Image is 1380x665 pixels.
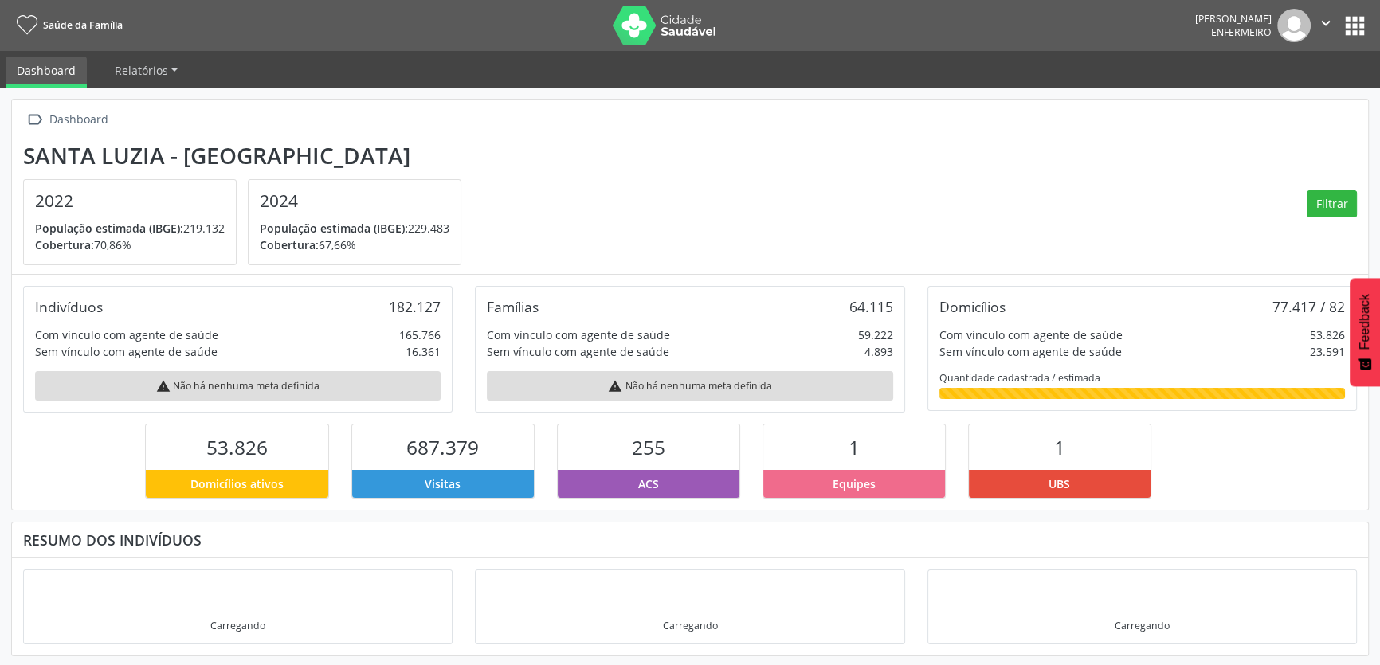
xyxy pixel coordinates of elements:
[1358,294,1372,350] span: Feedback
[1307,190,1357,217] button: Filtrar
[260,237,319,252] span: Cobertura:
[11,12,123,38] a: Saúde da Família
[1310,343,1345,360] div: 23.591
[35,371,441,401] div: Não há nenhuma meta definida
[487,327,670,343] div: Com vínculo com agente de saúde
[858,327,893,343] div: 59.222
[939,327,1123,343] div: Com vínculo com agente de saúde
[104,57,189,84] a: Relatórios
[1350,278,1380,386] button: Feedback - Mostrar pesquisa
[210,619,265,632] div: Carregando
[1341,12,1369,40] button: apps
[1054,434,1065,460] span: 1
[406,343,441,360] div: 16.361
[46,108,111,131] div: Dashboard
[35,327,218,343] div: Com vínculo com agente de saúde
[115,63,168,78] span: Relatórios
[35,343,218,360] div: Sem vínculo com agente de saúde
[1310,327,1345,343] div: 53.826
[23,108,111,131] a:  Dashboard
[1277,9,1311,42] img: img
[487,298,539,315] div: Famílias
[849,298,893,315] div: 64.115
[399,327,441,343] div: 165.766
[1211,25,1272,39] span: Enfermeiro
[35,221,183,236] span: População estimada (IBGE):
[206,434,268,460] span: 53.826
[6,57,87,88] a: Dashboard
[260,220,449,237] p: 229.483
[487,343,669,360] div: Sem vínculo com agente de saúde
[260,221,408,236] span: População estimada (IBGE):
[638,475,659,492] span: ACS
[260,237,449,253] p: 67,66%
[35,298,103,315] div: Indivíduos
[939,298,1006,315] div: Domicílios
[1115,619,1170,632] div: Carregando
[1272,298,1345,315] div: 77.417 / 82
[190,475,284,492] span: Domicílios ativos
[849,434,860,460] span: 1
[23,108,46,131] i: 
[864,343,893,360] div: 4.893
[662,619,717,632] div: Carregando
[1195,12,1272,25] div: [PERSON_NAME]
[35,220,225,237] p: 219.132
[425,475,461,492] span: Visitas
[156,379,171,393] i: warning
[833,475,876,492] span: Equipes
[939,371,1345,385] div: Quantidade cadastrada / estimada
[35,191,225,211] h4: 2022
[389,298,441,315] div: 182.127
[1317,14,1335,32] i: 
[406,434,479,460] span: 687.379
[23,531,1357,549] div: Resumo dos indivíduos
[35,237,94,252] span: Cobertura:
[35,237,225,253] p: 70,86%
[608,379,622,393] i: warning
[43,18,123,32] span: Saúde da Família
[23,143,472,169] div: Santa Luzia - [GEOGRAPHIC_DATA]
[487,371,892,401] div: Não há nenhuma meta definida
[1311,9,1341,42] button: 
[939,343,1122,360] div: Sem vínculo com agente de saúde
[632,434,665,460] span: 255
[260,191,449,211] h4: 2024
[1049,475,1070,492] span: UBS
